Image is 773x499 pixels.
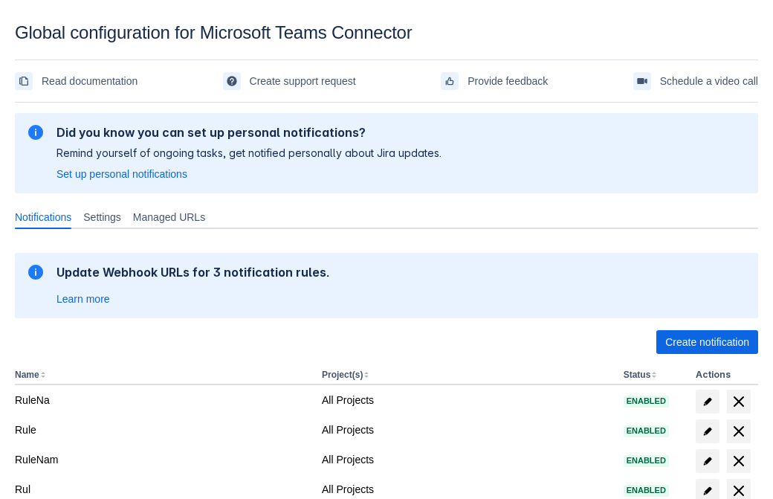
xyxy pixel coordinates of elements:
[702,425,714,437] span: edit
[322,422,612,437] div: All Projects
[226,75,238,87] span: support
[15,22,758,43] div: Global configuration for Microsoft Teams Connector
[730,422,748,440] span: delete
[702,396,714,408] span: edit
[624,457,669,465] span: Enabled
[15,69,138,93] a: Read documentation
[633,69,758,93] a: Schedule a video call
[15,393,310,408] div: RuleNa
[15,210,71,225] span: Notifications
[15,452,310,467] div: RuleNam
[624,397,669,405] span: Enabled
[444,75,456,87] span: feedback
[56,292,110,306] a: Learn more
[83,210,121,225] span: Settings
[730,393,748,411] span: delete
[18,75,30,87] span: documentation
[322,393,612,408] div: All Projects
[56,265,330,280] h2: Update Webhook URLs for 3 notification rules.
[690,366,758,385] th: Actions
[15,422,310,437] div: Rule
[56,125,442,140] h2: Did you know you can set up personal notifications?
[636,75,648,87] span: videoCall
[42,69,138,93] span: Read documentation
[656,330,758,354] button: Create notification
[624,370,651,380] button: Status
[441,69,548,93] a: Provide feedback
[133,210,205,225] span: Managed URLs
[15,482,310,497] div: Rul
[730,452,748,470] span: delete
[702,455,714,467] span: edit
[468,69,548,93] span: Provide feedback
[322,370,363,380] button: Project(s)
[702,485,714,497] span: edit
[15,370,39,380] button: Name
[56,167,187,181] a: Set up personal notifications
[322,482,612,497] div: All Projects
[56,146,442,161] p: Remind yourself of ongoing tasks, get notified personally about Jira updates.
[624,427,669,435] span: Enabled
[27,123,45,141] span: information
[27,263,45,281] span: information
[250,69,356,93] span: Create support request
[624,486,669,495] span: Enabled
[223,69,356,93] a: Create support request
[322,452,612,467] div: All Projects
[665,330,749,354] span: Create notification
[660,69,758,93] span: Schedule a video call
